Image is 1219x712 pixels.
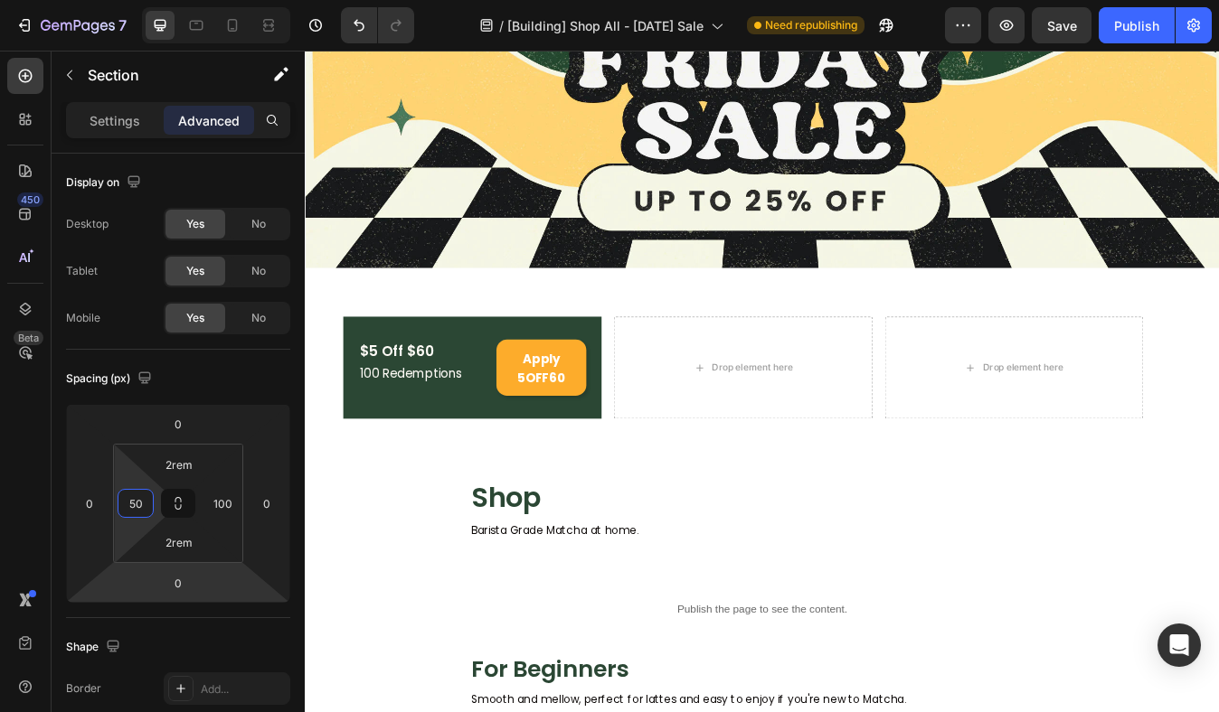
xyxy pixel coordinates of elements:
[804,369,900,383] div: Drop element here
[161,451,197,478] input: 2xl
[305,51,1219,712] iframe: Design area
[197,560,888,579] p: Barista Grade Matcha at home.
[251,263,266,279] span: No
[160,410,196,437] input: 0
[253,490,280,517] input: 0
[76,490,103,517] input: 0
[66,310,100,326] div: Mobile
[195,509,890,551] h2: Shop
[1114,16,1159,35] div: Publish
[66,263,98,279] div: Tablet
[765,17,857,33] span: Need republishing
[66,171,145,195] div: Display on
[209,490,236,517] input: 100px
[90,111,140,130] p: Settings
[186,263,204,279] span: Yes
[341,7,414,43] div: Undo/Redo
[17,192,43,207] div: 450
[507,16,704,35] span: [Building] Shop All - [DATE] Sale
[1158,623,1201,667] div: Open Intercom Messenger
[88,64,236,86] p: Section
[251,216,266,232] span: No
[499,16,504,35] span: /
[66,680,101,697] div: Border
[1047,18,1077,33] span: Save
[66,635,124,660] div: Shape
[122,490,149,517] input: 50
[1032,7,1091,43] button: Save
[178,111,240,130] p: Advanced
[161,529,197,556] input: 2xl
[201,681,286,698] div: Add...
[14,331,43,345] div: Beta
[186,310,204,326] span: Yes
[66,216,109,232] div: Desktop
[483,369,579,383] div: Drop element here
[7,7,135,43] button: 7
[66,367,156,391] div: Spacing (px)
[118,14,127,36] p: 7
[251,310,266,326] span: No
[186,216,204,232] span: Yes
[1099,7,1175,43] button: Publish
[160,569,196,596] input: 0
